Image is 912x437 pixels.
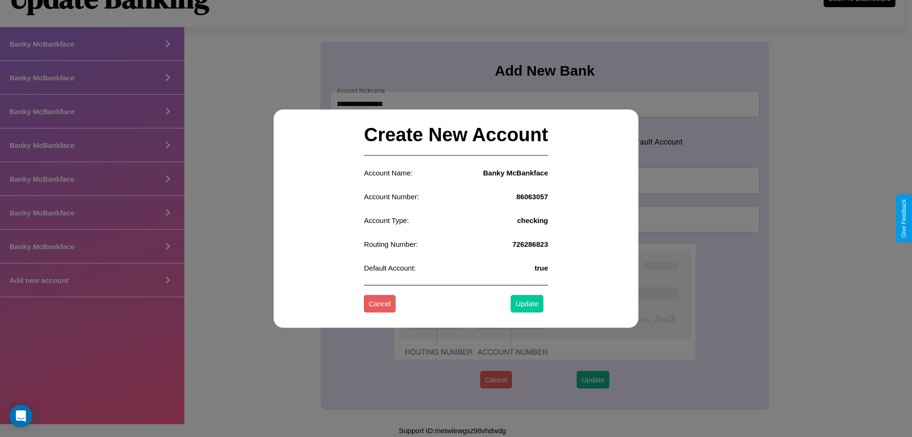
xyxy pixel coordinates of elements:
[364,238,418,251] p: Routing Number:
[534,264,548,272] h4: true
[364,166,413,179] p: Account Name:
[901,199,907,238] div: Give Feedback
[511,295,543,313] button: Update
[9,405,32,427] div: Open Intercom Messenger
[517,216,548,224] h4: checking
[364,115,548,155] h2: Create New Account
[483,169,548,177] h4: Banky McBankface
[364,214,409,227] p: Account Type:
[516,193,548,201] h4: 86063057
[364,295,396,313] button: Cancel
[364,190,419,203] p: Account Number:
[513,240,548,248] h4: 726286823
[364,262,416,274] p: Default Account:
